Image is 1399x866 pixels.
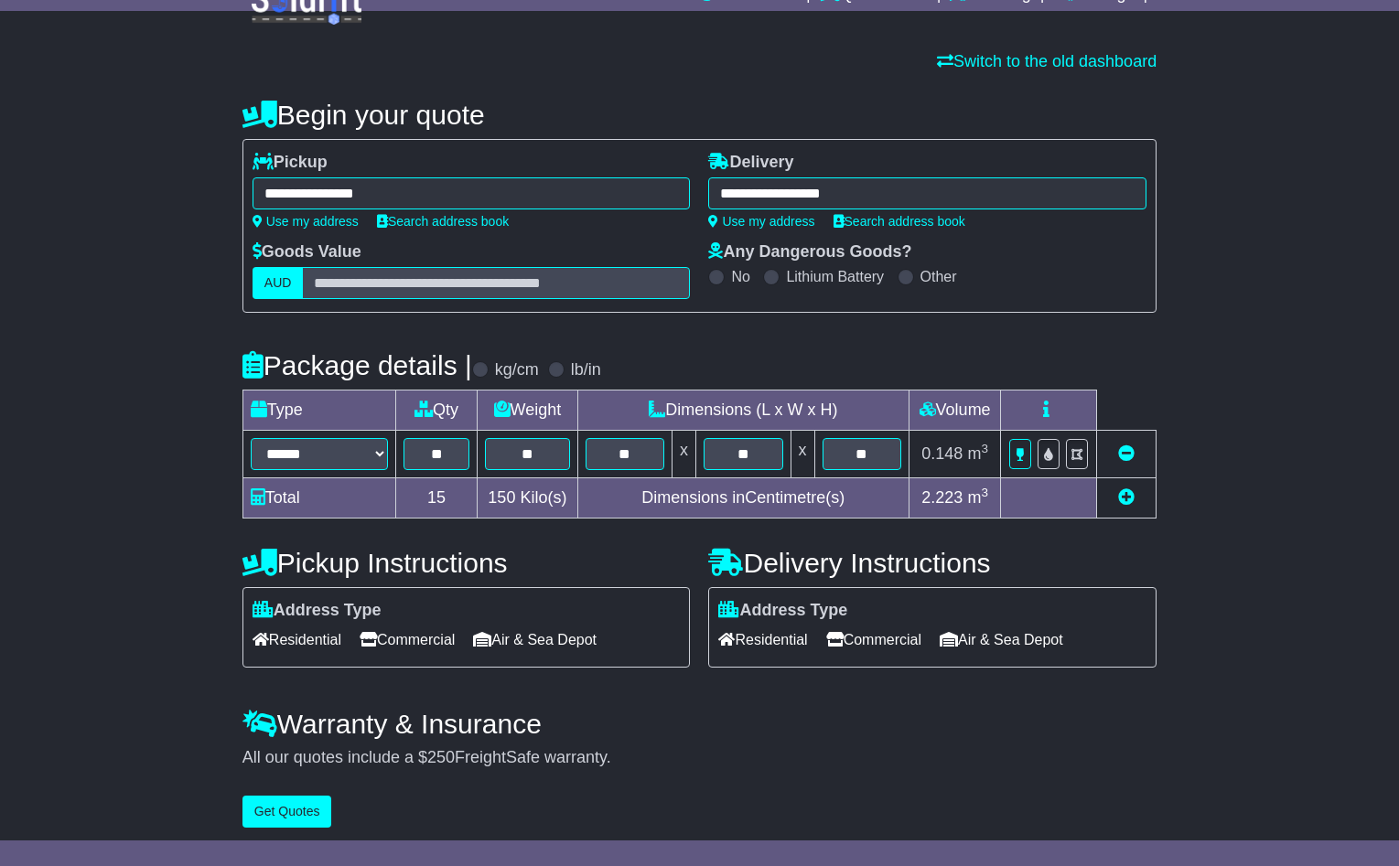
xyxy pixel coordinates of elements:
sup: 3 [981,486,988,499]
div: All our quotes include a $ FreightSafe warranty. [242,748,1157,768]
span: Air & Sea Depot [473,625,597,654]
td: Volume [909,390,1001,431]
td: Qty [395,390,477,431]
label: Lithium Battery [786,268,884,285]
a: Remove this item [1118,444,1135,463]
a: Use my address [708,214,814,229]
span: 0.148 [921,444,963,463]
td: x [791,431,814,478]
h4: Begin your quote [242,100,1157,130]
span: Residential [718,625,807,654]
label: Pickup [253,153,328,173]
span: m [967,444,988,463]
label: lb/in [571,360,601,380]
span: Residential [253,625,341,654]
sup: 3 [981,442,988,455]
h4: Pickup Instructions [242,548,691,578]
td: Kilo(s) [478,478,577,519]
h4: Warranty & Insurance [242,709,1157,739]
h4: Delivery Instructions [708,548,1157,578]
span: Air & Sea Depot [940,625,1063,654]
a: Switch to the old dashboard [937,52,1157,70]
td: Weight [478,390,577,431]
span: Commercial [360,625,455,654]
label: Address Type [253,601,382,621]
td: x [673,431,696,478]
td: Type [242,390,395,431]
button: Get Quotes [242,796,332,828]
td: Dimensions (L x W x H) [577,390,909,431]
a: Search address book [834,214,965,229]
label: Any Dangerous Goods? [708,242,911,262]
td: Total [242,478,395,519]
label: Delivery [708,153,793,173]
label: No [731,268,749,285]
label: kg/cm [495,360,539,380]
span: 150 [488,488,515,507]
label: Address Type [718,601,847,621]
td: Dimensions in Centimetre(s) [577,478,909,519]
a: Search address book [377,214,509,229]
span: m [967,488,988,507]
label: Other [920,268,957,285]
label: Goods Value [253,242,361,262]
td: 15 [395,478,477,519]
span: 250 [427,748,455,766]
h4: Package details | [242,350,472,380]
label: AUD [253,267,304,299]
span: 2.223 [921,488,963,507]
a: Use my address [253,214,359,229]
span: Commercial [826,625,921,654]
a: Add new item [1118,488,1135,507]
